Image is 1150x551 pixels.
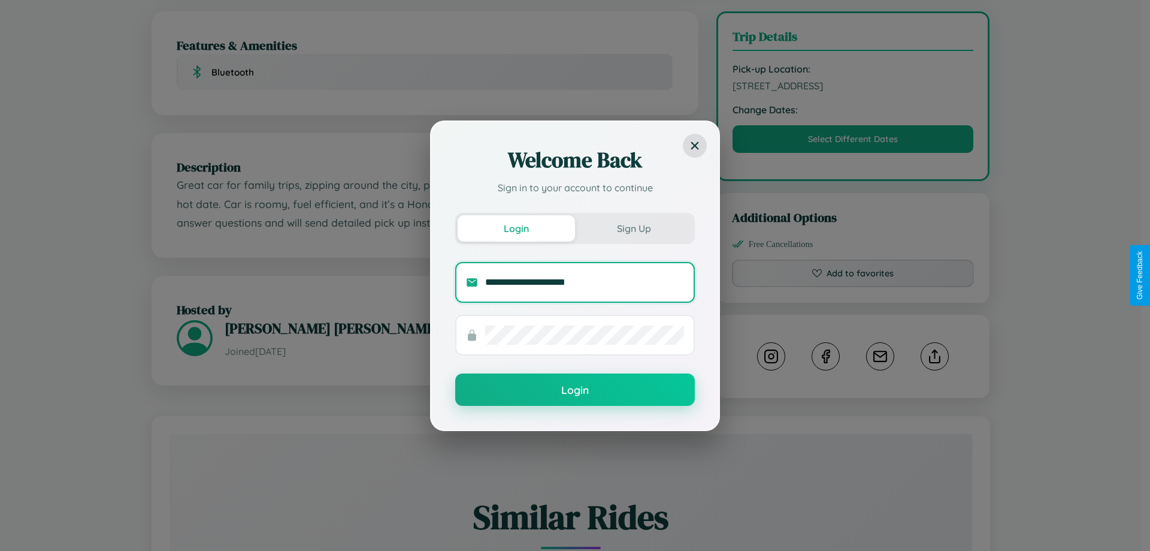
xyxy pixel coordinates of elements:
[455,180,695,195] p: Sign in to your account to continue
[455,146,695,174] h2: Welcome Back
[458,215,575,242] button: Login
[1136,251,1144,300] div: Give Feedback
[455,374,695,406] button: Login
[575,215,692,242] button: Sign Up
